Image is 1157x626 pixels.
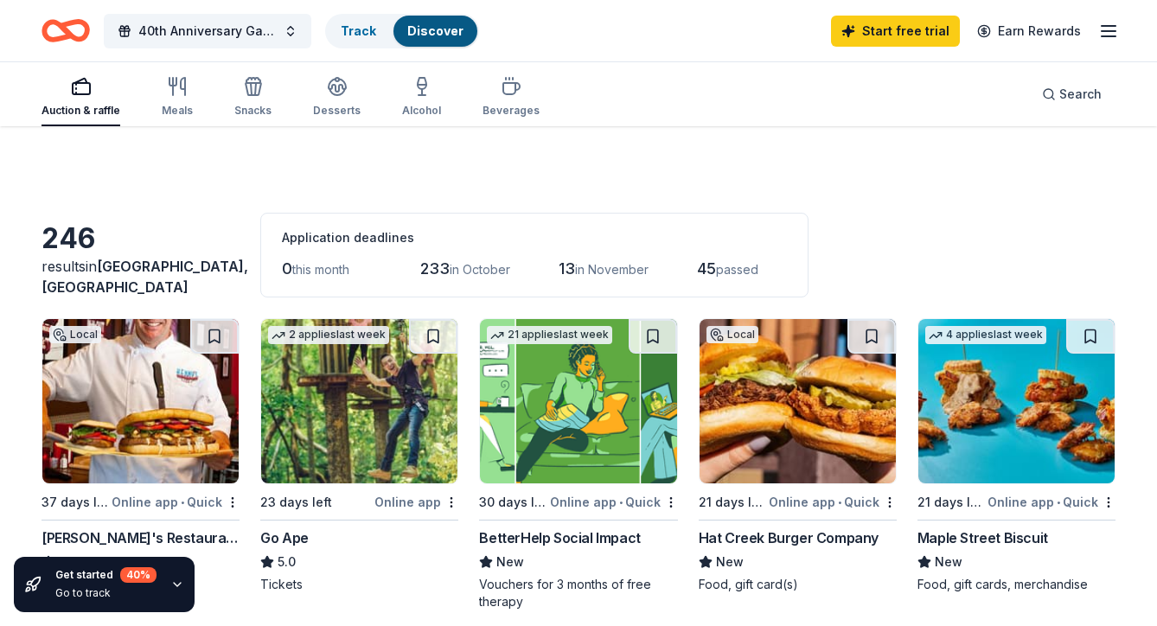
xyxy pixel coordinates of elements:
div: Go to track [55,586,157,600]
div: 30 days left [479,492,546,513]
span: this month [292,262,349,277]
button: Snacks [234,69,272,126]
img: Image for Kenny's Restaurant Group [42,319,239,483]
div: 40 % [120,567,157,583]
span: in October [450,262,510,277]
button: Desserts [313,69,361,126]
img: Image for Maple Street Biscuit [918,319,1115,483]
div: Snacks [234,104,272,118]
button: Alcohol [402,69,441,126]
div: Online app [374,491,458,513]
div: Desserts [313,104,361,118]
div: 4 applies last week [925,326,1046,344]
div: Online app Quick [769,491,897,513]
span: • [619,495,623,509]
div: 246 [42,221,240,256]
a: Image for Hat Creek Burger CompanyLocal21 days leftOnline app•QuickHat Creek Burger CompanyNewFoo... [699,318,897,593]
span: in November [575,262,649,277]
div: Local [706,326,758,343]
div: 21 days left [699,492,765,513]
div: Online app Quick [550,491,678,513]
a: Image for BetterHelp Social Impact21 applieslast week30 days leftOnline app•QuickBetterHelp Socia... [479,318,677,610]
a: Home [42,10,90,51]
div: Local [49,326,101,343]
span: 13 [559,259,575,278]
div: Alcohol [402,104,441,118]
div: Hat Creek Burger Company [699,527,879,548]
img: Image for BetterHelp Social Impact [480,319,676,483]
div: Food, gift card(s) [699,576,897,593]
div: Tickets [260,576,458,593]
div: results [42,256,240,297]
div: Vouchers for 3 months of free therapy [479,576,677,610]
div: Get started [55,567,157,583]
a: Image for Go Ape2 applieslast week23 days leftOnline appGo Ape5.0Tickets [260,318,458,593]
div: Auction & raffle [42,104,120,118]
a: Track [341,23,376,38]
span: 0 [282,259,292,278]
a: Image for Maple Street Biscuit4 applieslast week21 days leftOnline app•QuickMaple Street BiscuitN... [917,318,1115,593]
span: 233 [420,259,450,278]
div: BetterHelp Social Impact [479,527,640,548]
button: TrackDiscover [325,14,479,48]
div: Food, gift cards, merchandise [917,576,1115,593]
button: Meals [162,69,193,126]
span: [GEOGRAPHIC_DATA], [GEOGRAPHIC_DATA] [42,258,248,296]
span: in [42,258,248,296]
div: 2 applies last week [268,326,389,344]
div: 23 days left [260,492,332,513]
span: New [496,552,524,572]
div: 21 days left [917,492,984,513]
span: passed [716,262,758,277]
img: Image for Hat Creek Burger Company [700,319,896,483]
div: [PERSON_NAME]'s Restaurant Group [42,527,240,548]
span: • [181,495,184,509]
span: New [935,552,962,572]
span: New [716,552,744,572]
div: Meals [162,104,193,118]
div: Application deadlines [282,227,787,248]
span: 45 [697,259,716,278]
a: Discover [407,23,463,38]
div: Beverages [483,104,540,118]
div: Go Ape [260,527,309,548]
a: Earn Rewards [967,16,1091,47]
div: 37 days left [42,492,108,513]
span: • [1057,495,1060,509]
div: Online app Quick [112,491,240,513]
button: Beverages [483,69,540,126]
a: Image for Kenny's Restaurant GroupLocal37 days leftOnline app•Quick[PERSON_NAME]'s Restaurant Gro... [42,318,240,593]
button: Search [1028,77,1115,112]
a: Start free trial [831,16,960,47]
span: 40th Anniversary Gala "Back to the 80s" [138,21,277,42]
span: Search [1059,84,1102,105]
button: 40th Anniversary Gala "Back to the 80s" [104,14,311,48]
span: • [838,495,841,509]
div: 21 applies last week [487,326,612,344]
div: Maple Street Biscuit [917,527,1048,548]
button: Auction & raffle [42,69,120,126]
img: Image for Go Ape [261,319,457,483]
div: Online app Quick [988,491,1115,513]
